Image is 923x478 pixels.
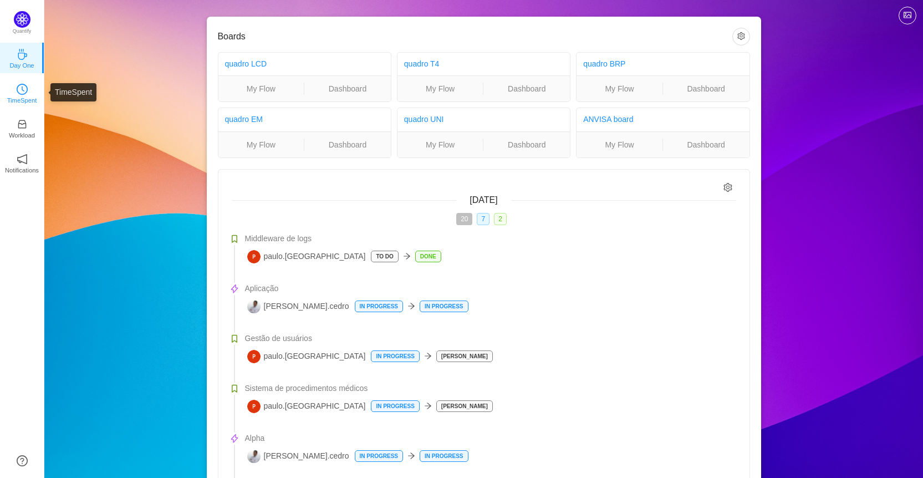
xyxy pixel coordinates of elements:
[304,139,391,151] a: Dashboard
[404,59,440,68] a: quadro T4
[304,83,391,95] a: Dashboard
[247,350,261,363] img: P
[899,7,916,24] button: icon: picture
[218,139,304,151] a: My Flow
[218,83,304,95] a: My Flow
[247,350,366,363] span: paulo.[GEOGRAPHIC_DATA]
[9,130,35,140] p: Workload
[245,383,368,394] span: Sistema de procedimentos médicos
[17,49,28,60] i: icon: coffee
[17,154,28,165] i: icon: notification
[397,139,483,151] a: My Flow
[437,401,492,411] p: [PERSON_NAME]
[355,301,402,312] p: In Progress
[245,283,736,294] a: Aplicação
[416,251,441,262] p: Done
[245,233,736,245] a: Middleware de logs
[245,233,312,245] span: Middleware de logs
[17,119,28,130] i: icon: inbox
[7,95,37,105] p: TimeSpent
[247,250,366,263] span: paulo.[GEOGRAPHIC_DATA]
[583,59,625,68] a: quadro BRP
[5,165,39,175] p: Notifications
[577,139,662,151] a: My Flow
[17,84,28,95] i: icon: clock-circle
[371,251,397,262] p: To Do
[13,28,32,35] p: Quantify
[247,450,261,463] img: C
[577,83,662,95] a: My Flow
[371,401,419,411] p: In Progress
[17,122,28,133] a: icon: inboxWorkload
[245,283,279,294] span: Aplicação
[247,300,349,313] span: [PERSON_NAME].cedro
[247,250,261,263] img: P
[17,455,28,466] a: icon: question-circle
[371,351,419,362] p: In Progress
[245,333,736,344] a: Gestão de usuários
[245,433,265,444] span: Alpha
[420,451,467,461] p: In Progress
[723,183,733,192] i: icon: setting
[407,302,415,310] i: icon: arrow-right
[245,333,312,344] span: Gestão de usuários
[245,383,736,394] a: Sistema de procedimentos médicos
[14,11,30,28] img: Quantify
[225,59,267,68] a: quadro LCD
[470,195,497,205] span: [DATE]
[17,87,28,98] a: icon: clock-circleTimeSpent
[247,400,261,413] img: P
[494,213,507,225] span: 2
[9,60,34,70] p: Day One
[247,450,349,463] span: [PERSON_NAME].cedro
[404,115,444,124] a: quadro UNI
[218,31,732,42] h3: Boards
[247,400,366,413] span: paulo.[GEOGRAPHIC_DATA]
[456,213,472,225] span: 20
[403,252,411,260] i: icon: arrow-right
[663,83,749,95] a: Dashboard
[437,351,492,362] p: [PERSON_NAME]
[477,213,489,225] span: 7
[583,115,633,124] a: ANVISA board
[483,139,570,151] a: Dashboard
[420,301,467,312] p: In Progress
[247,300,261,313] img: C
[424,352,432,360] i: icon: arrow-right
[17,52,28,63] a: icon: coffeeDay One
[407,452,415,460] i: icon: arrow-right
[483,83,570,95] a: Dashboard
[397,83,483,95] a: My Flow
[424,402,432,410] i: icon: arrow-right
[245,433,736,444] a: Alpha
[225,115,263,124] a: quadro EM
[663,139,749,151] a: Dashboard
[17,157,28,168] a: icon: notificationNotifications
[355,451,402,461] p: In Progress
[732,28,750,45] button: icon: setting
